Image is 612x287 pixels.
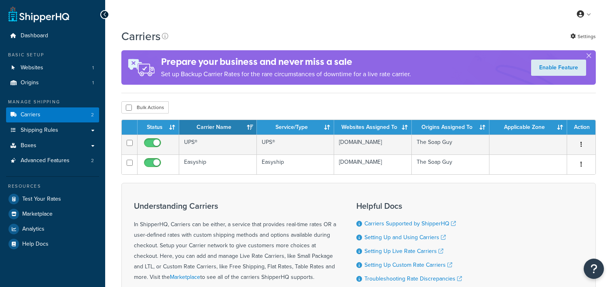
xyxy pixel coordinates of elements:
[570,31,596,42] a: Settings
[21,127,58,134] span: Shipping Rules
[257,135,335,154] td: UPS®
[179,135,257,154] td: UPS®
[6,192,99,206] a: Test Your Rates
[6,153,99,168] a: Advanced Features 2
[364,247,443,255] a: Setting Up Live Rate Carriers
[121,50,161,85] img: ad-rules-rateshop-fe6ec290ccb7230408bd80ed9643f0289d75e0ffd9eb532fc0e269fcd187b520.png
[134,201,336,283] div: In ShipperHQ, Carriers can be either, a service that provides real-time rates OR a user-defined r...
[334,154,412,174] td: [DOMAIN_NAME]
[121,28,161,44] h1: Carriers
[21,142,36,149] span: Boxes
[121,101,169,114] button: Bulk Actions
[567,120,595,135] th: Action
[6,28,99,43] a: Dashboard
[6,60,99,75] li: Websites
[170,273,200,281] a: Marketplace
[22,241,49,248] span: Help Docs
[412,120,489,135] th: Origins Assigned To: activate to sort column ascending
[161,55,411,69] h4: Prepare your business and never miss a sale
[21,111,40,118] span: Carriers
[6,138,99,153] a: Boxes
[92,79,94,86] span: 1
[6,222,99,236] a: Analytics
[91,111,94,118] span: 2
[6,153,99,168] li: Advanced Features
[134,201,336,210] h3: Understanding Carriers
[584,259,604,279] button: Open Resource Center
[22,226,44,233] span: Analytics
[21,32,48,39] span: Dashboard
[364,274,462,283] a: Troubleshooting Rate Discrepancies
[257,120,335,135] th: Service/Type: activate to sort column ascending
[334,120,412,135] th: Websites Assigned To: activate to sort column ascending
[356,201,462,210] h3: Helpful Docs
[6,75,99,90] li: Origins
[6,183,99,190] div: Resources
[412,154,489,174] td: The Soap Guy
[531,60,586,76] a: Enable Feature
[489,120,567,135] th: Applicable Zone: activate to sort column ascending
[22,211,53,218] span: Marketplace
[257,154,335,174] td: Easyship
[364,219,456,228] a: Carriers Supported by ShipperHQ
[92,64,94,71] span: 1
[161,69,411,80] p: Set up Backup Carrier Rates for the rare circumstances of downtime for a live rate carrier.
[21,157,70,164] span: Advanced Features
[179,154,257,174] td: Easyship
[364,261,452,269] a: Setting Up Custom Rate Carriers
[6,107,99,122] a: Carriers 2
[179,120,257,135] th: Carrier Name: activate to sort column ascending
[6,107,99,122] li: Carriers
[364,233,446,242] a: Setting Up and Using Carriers
[412,135,489,154] td: The Soap Guy
[6,60,99,75] a: Websites 1
[21,64,43,71] span: Websites
[6,75,99,90] a: Origins 1
[21,79,39,86] span: Origins
[6,123,99,138] a: Shipping Rules
[6,99,99,105] div: Manage Shipping
[8,6,69,22] a: ShipperHQ Home
[334,135,412,154] td: [DOMAIN_NAME]
[6,237,99,251] a: Help Docs
[91,157,94,164] span: 2
[138,120,179,135] th: Status: activate to sort column ascending
[6,51,99,58] div: Basic Setup
[6,207,99,221] a: Marketplace
[22,196,61,203] span: Test Your Rates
